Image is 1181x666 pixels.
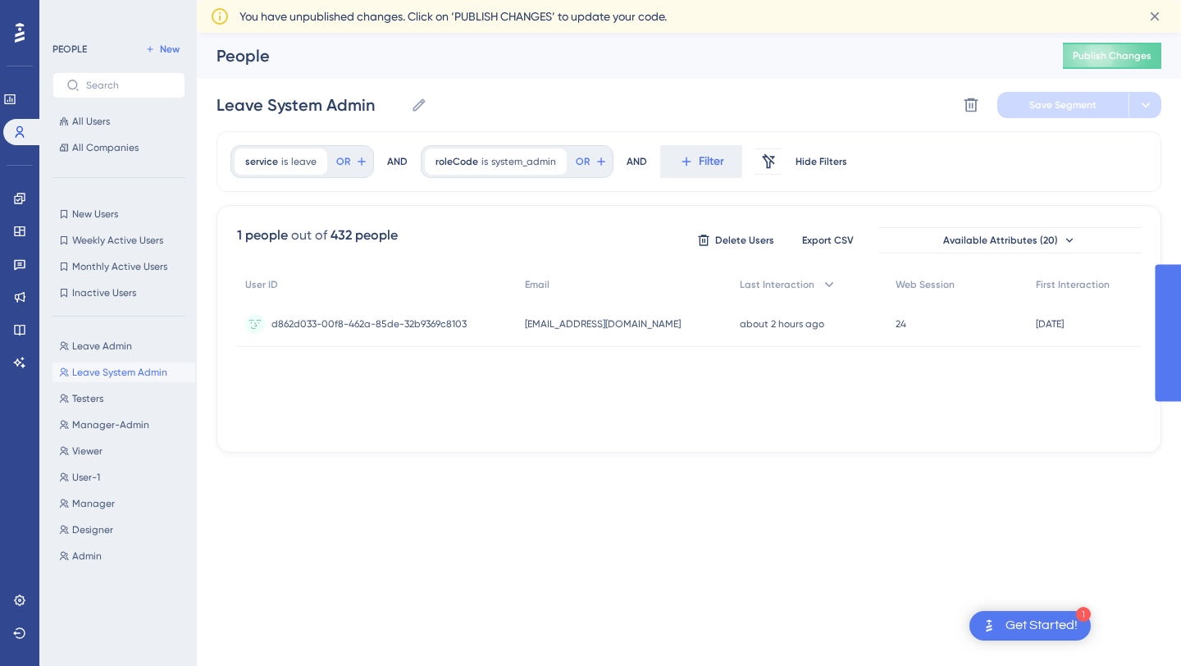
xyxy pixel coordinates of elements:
[52,520,195,540] button: Designer
[969,611,1091,641] div: Open Get Started! checklist, remaining modules: 1
[271,317,467,331] span: d862d033-00f8-462a-85de-32b9369c8103
[72,286,136,299] span: Inactive Users
[52,415,195,435] button: Manager-Admin
[72,445,103,458] span: Viewer
[576,155,590,168] span: OR
[291,226,327,245] div: out of
[334,148,370,175] button: OR
[245,155,278,168] span: service
[52,389,195,408] button: Testers
[1076,607,1091,622] div: 1
[481,155,488,168] span: is
[740,318,824,330] time: about 2 hours ago
[72,340,132,353] span: Leave Admin
[72,550,102,563] span: Admin
[52,230,185,250] button: Weekly Active Users
[1029,98,1097,112] span: Save Segment
[72,260,167,273] span: Monthly Active Users
[52,336,195,356] button: Leave Admin
[525,317,681,331] span: [EMAIL_ADDRESS][DOMAIN_NAME]
[237,226,288,245] div: 1 people
[86,80,171,91] input: Search
[1063,43,1161,69] button: Publish Changes
[245,278,278,291] span: User ID
[52,468,195,487] button: User-1
[72,392,103,405] span: Testers
[1073,49,1151,62] span: Publish Changes
[627,145,647,178] div: AND
[52,546,195,566] button: Admin
[878,227,1141,253] button: Available Attributes (20)
[52,112,185,131] button: All Users
[331,226,398,245] div: 432 people
[52,363,195,382] button: Leave System Admin
[52,494,195,513] button: Manager
[72,141,139,154] span: All Companies
[72,366,167,379] span: Leave System Admin
[715,234,774,247] span: Delete Users
[336,155,350,168] span: OR
[72,523,113,536] span: Designer
[160,43,180,56] span: New
[1005,617,1078,635] div: Get Started!
[699,152,724,171] span: Filter
[217,44,1022,67] div: People
[52,43,87,56] div: PEOPLE
[435,155,478,168] span: roleCode
[72,115,110,128] span: All Users
[660,145,742,178] button: Filter
[72,497,115,510] span: Manager
[52,441,195,461] button: Viewer
[802,234,854,247] span: Export CSV
[1036,318,1064,330] time: [DATE]
[740,278,814,291] span: Last Interaction
[1112,601,1161,650] iframe: UserGuiding AI Assistant Launcher
[72,208,118,221] span: New Users
[72,234,163,247] span: Weekly Active Users
[695,227,777,253] button: Delete Users
[997,92,1129,118] button: Save Segment
[943,234,1058,247] span: Available Attributes (20)
[573,148,609,175] button: OR
[52,138,185,157] button: All Companies
[72,471,100,484] span: User-1
[795,148,847,175] button: Hide Filters
[291,155,317,168] span: leave
[239,7,667,26] span: You have unpublished changes. Click on ‘PUBLISH CHANGES’ to update your code.
[217,94,404,116] input: Segment Name
[52,257,185,276] button: Monthly Active Users
[52,283,185,303] button: Inactive Users
[387,145,408,178] div: AND
[139,39,185,59] button: New
[491,155,556,168] span: system_admin
[525,278,549,291] span: Email
[281,155,288,168] span: is
[796,155,847,168] span: Hide Filters
[896,317,906,331] span: 24
[1036,278,1110,291] span: First Interaction
[52,204,185,224] button: New Users
[787,227,869,253] button: Export CSV
[896,278,955,291] span: Web Session
[979,616,999,636] img: launcher-image-alternative-text
[72,418,149,431] span: Manager-Admin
